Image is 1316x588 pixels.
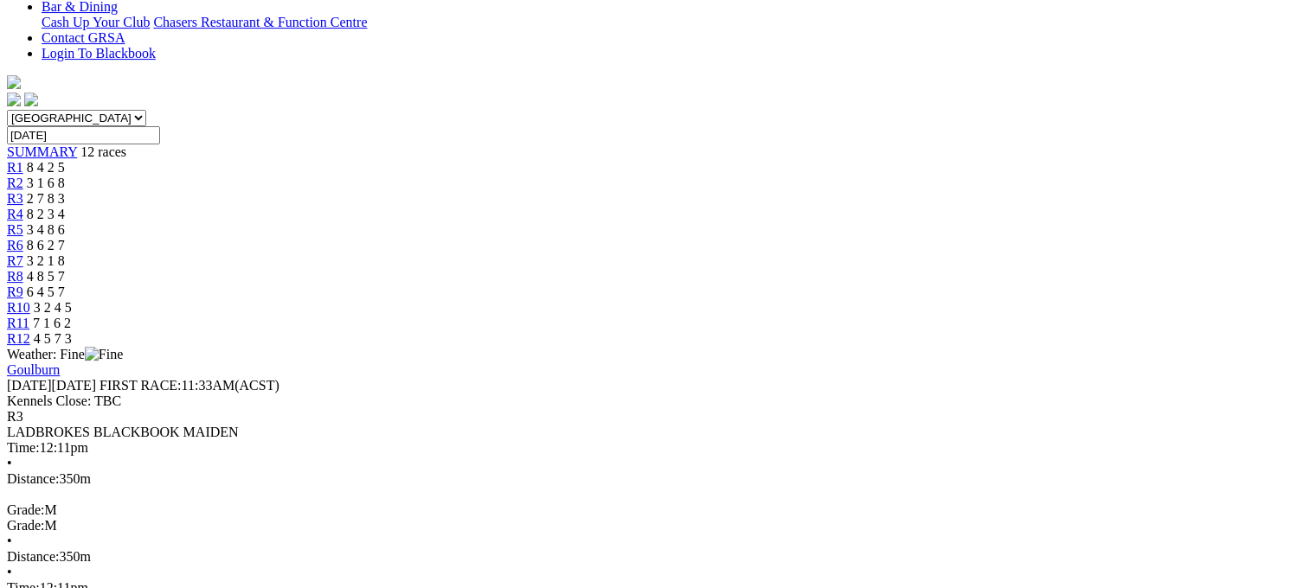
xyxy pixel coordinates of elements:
span: Distance: [7,471,59,486]
a: SUMMARY [7,144,77,159]
div: M [7,502,1309,518]
span: 2 7 8 3 [27,191,65,206]
a: Chasers Restaurant & Function Centre [153,15,367,29]
span: Distance: [7,549,59,564]
a: Login To Blackbook [42,46,156,61]
span: Time: [7,440,40,455]
span: 8 2 3 4 [27,207,65,221]
img: facebook.svg [7,93,21,106]
span: 6 4 5 7 [27,284,65,299]
span: 4 5 7 3 [34,331,72,346]
span: R3 [7,409,23,424]
span: 3 1 6 8 [27,176,65,190]
div: Bar & Dining [42,15,1309,30]
span: Grade: [7,502,45,517]
img: twitter.svg [24,93,38,106]
a: R4 [7,207,23,221]
img: Fine [85,347,123,362]
div: Kennels Close: TBC [7,393,1309,409]
a: R8 [7,269,23,284]
a: Cash Up Your Club [42,15,150,29]
span: 11:33AM(ACST) [100,378,279,393]
span: [DATE] [7,378,96,393]
span: • [7,456,12,470]
div: 350m [7,471,1309,487]
a: R10 [7,300,30,315]
span: 8 4 2 5 [27,160,65,175]
span: 3 2 4 5 [34,300,72,315]
a: R2 [7,176,23,190]
span: 4 8 5 7 [27,269,65,284]
span: FIRST RACE: [100,378,181,393]
a: R12 [7,331,30,346]
div: LADBROKES BLACKBOOK MAIDEN [7,425,1309,440]
a: R5 [7,222,23,237]
span: 3 4 8 6 [27,222,65,237]
span: • [7,534,12,548]
span: • [7,565,12,579]
span: Grade: [7,518,45,533]
a: R7 [7,253,23,268]
a: R3 [7,191,23,206]
a: Contact GRSA [42,30,125,45]
a: Goulburn [7,362,60,377]
input: Select date [7,126,160,144]
div: 12:11pm [7,440,1309,456]
span: 8 6 2 7 [27,238,65,252]
a: R9 [7,284,23,299]
a: R6 [7,238,23,252]
img: logo-grsa-white.png [7,75,21,89]
span: 3 2 1 8 [27,253,65,268]
div: M [7,518,1309,534]
span: 7 1 6 2 [33,316,71,330]
span: [DATE] [7,378,52,393]
div: 350m [7,549,1309,565]
span: 12 races [80,144,126,159]
a: R11 [7,316,29,330]
span: Weather: Fine [7,347,123,361]
a: R1 [7,160,23,175]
